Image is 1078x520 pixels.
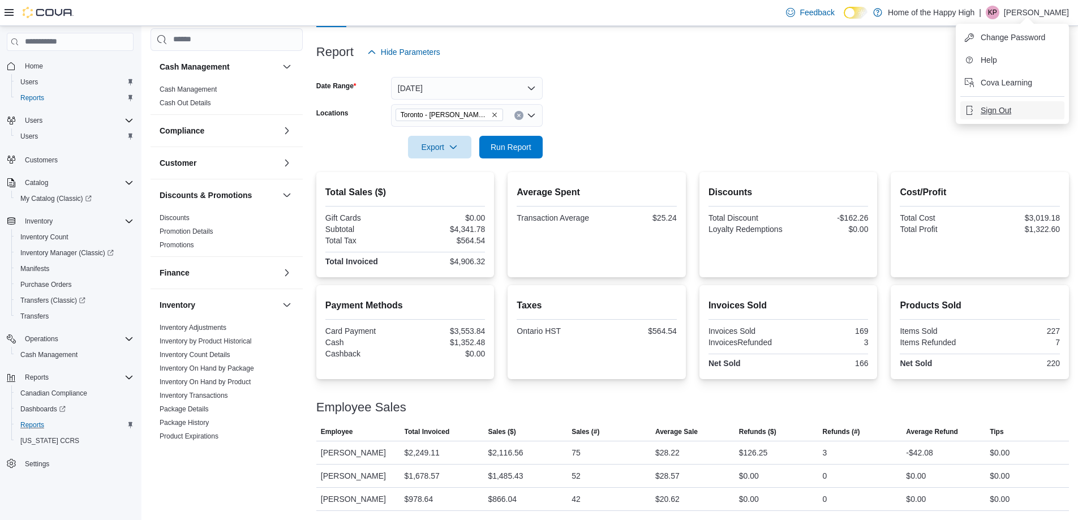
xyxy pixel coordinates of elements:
span: Discounts [160,213,190,222]
div: 3 [823,446,827,459]
span: Settings [20,457,134,471]
button: [US_STATE] CCRS [11,433,138,449]
a: Reports [16,418,49,432]
button: Transfers [11,308,138,324]
a: Settings [20,457,54,471]
button: Catalog [20,176,53,190]
button: Sign Out [960,101,1064,119]
span: Purchase Orders [16,278,134,291]
h2: Invoices Sold [708,299,869,312]
div: Invoices Sold [708,326,786,336]
div: Subtotal [325,225,403,234]
div: $25.24 [599,213,677,222]
button: Cash Management [160,61,278,72]
span: Transfers (Classic) [16,294,134,307]
span: Inventory Adjustments [160,323,226,332]
span: Toronto - [PERSON_NAME] Street - Fire & Flower [401,109,489,121]
div: Total Cost [900,213,977,222]
div: Discounts & Promotions [151,211,303,256]
div: Card Payment [325,326,403,336]
div: InvoicesRefunded [708,338,786,347]
span: My Catalog (Classic) [16,192,134,205]
span: Total Invoiced [405,427,450,436]
span: Promotion Details [160,227,213,236]
span: Cash Management [16,348,134,362]
span: Customers [20,152,134,166]
a: Cash Management [160,85,217,93]
span: Employee [321,427,353,436]
a: Inventory On Hand by Package [160,364,254,372]
div: $0.00 [739,469,759,483]
label: Locations [316,109,349,118]
span: Operations [25,334,58,343]
a: Manifests [16,262,54,276]
a: Dashboards [11,401,138,417]
h2: Payment Methods [325,299,486,312]
span: Users [20,78,38,87]
span: Export [415,136,465,158]
div: $20.62 [655,492,680,506]
button: Reports [11,90,138,106]
button: Finance [160,267,278,278]
div: $0.00 [407,213,485,222]
div: $4,341.78 [407,225,485,234]
strong: Total Invoiced [325,257,378,266]
a: Reports [16,91,49,105]
div: Inventory [151,321,303,488]
div: $866.04 [488,492,517,506]
div: Transaction Average [517,213,594,222]
div: 220 [982,359,1060,368]
div: $0.00 [990,469,1010,483]
a: Package History [160,419,209,427]
h2: Total Sales ($) [325,186,486,199]
span: Sign Out [981,105,1011,116]
button: Reports [20,371,53,384]
a: Discounts [160,214,190,222]
span: Product Expirations [160,432,218,441]
div: Gift Cards [325,213,403,222]
a: [US_STATE] CCRS [16,434,84,448]
span: Inventory Count [20,233,68,242]
span: Users [16,130,134,143]
a: Purchase Orders [16,278,76,291]
div: 3 [791,338,868,347]
span: Manifests [20,264,49,273]
div: 169 [791,326,868,336]
span: Help [981,54,997,66]
div: 75 [572,446,581,459]
div: $0.00 [906,469,926,483]
div: Cash [325,338,403,347]
div: 227 [982,326,1060,336]
span: My Catalog (Classic) [20,194,92,203]
button: Discounts & Promotions [280,188,294,202]
div: Total Discount [708,213,786,222]
span: Transfers [20,312,49,321]
button: Inventory [20,214,57,228]
span: Reports [16,91,134,105]
a: Inventory On Hand by Product [160,378,251,386]
button: Users [20,114,47,127]
div: $1,322.60 [982,225,1060,234]
span: Inventory [20,214,134,228]
button: Purchase Orders [11,277,138,293]
h3: Customer [160,157,196,169]
span: Feedback [800,7,834,18]
button: Customer [280,156,294,170]
button: Open list of options [527,111,536,120]
div: Items Sold [900,326,977,336]
button: Compliance [280,124,294,137]
div: $28.57 [655,469,680,483]
div: Ontario HST [517,326,594,336]
div: Cashback [325,349,403,358]
a: Inventory Manager (Classic) [16,246,118,260]
a: Transfers [16,310,53,323]
span: Manifests [16,262,134,276]
span: Transfers [16,310,134,323]
button: Users [11,128,138,144]
span: Toronto - Jane Street - Fire & Flower [396,109,503,121]
a: Home [20,59,48,73]
span: Customers [25,156,58,165]
button: Inventory [2,213,138,229]
h2: Taxes [517,299,677,312]
button: Customers [2,151,138,167]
